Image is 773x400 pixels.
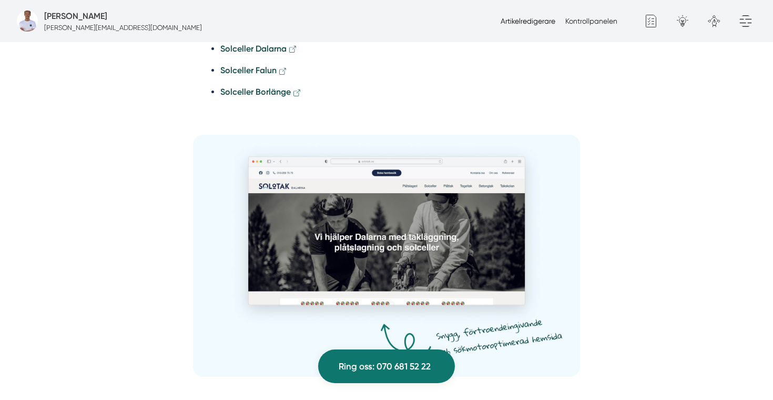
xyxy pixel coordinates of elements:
[193,135,580,377] img: Sol och Tak nya hemsida
[339,359,431,374] span: Ring oss: 070 681 52 22
[220,44,287,54] strong: Solceller Dalarna
[220,65,288,75] a: Solceller Falun
[44,23,202,33] p: [PERSON_NAME][EMAIL_ADDRESS][DOMAIN_NAME]
[220,44,298,54] a: Solceller Dalarna
[44,9,107,23] h5: Administratör
[220,65,277,75] strong: Solceller Falun
[220,87,291,97] strong: Solceller Borlänge
[220,87,302,97] a: Solceller Borlänge
[318,349,455,383] a: Ring oss: 070 681 52 22
[501,17,555,25] a: Artikelredigerare
[17,11,38,32] img: foretagsbild-pa-smartproduktion-en-webbyraer-i-dalarnas-lan.png
[565,17,617,25] a: Kontrollpanelen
